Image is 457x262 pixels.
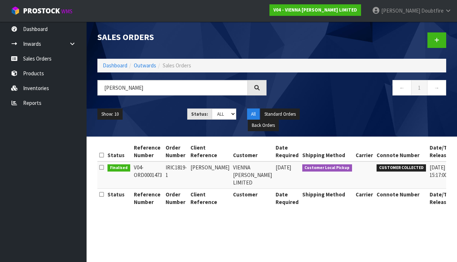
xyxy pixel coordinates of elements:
[411,80,427,96] a: 1
[274,142,300,161] th: Date Required
[164,161,189,189] td: IRIC1819-1
[274,188,300,208] th: Date Required
[392,80,412,96] a: ←
[377,164,426,172] span: CUSTOMER COLLECTED
[427,80,446,96] a: →
[132,188,164,208] th: Reference Number
[106,188,132,208] th: Status
[189,142,231,161] th: Client Reference
[107,164,130,172] span: Finalised
[354,188,375,208] th: Carrier
[97,32,267,42] h1: Sales Orders
[191,111,208,117] strong: Status:
[273,7,357,13] strong: V04 - VIENNA [PERSON_NAME] LIMITED
[302,164,352,172] span: Customer Local Pickup
[277,80,447,98] nav: Page navigation
[11,6,20,15] img: cube-alt.png
[375,142,428,161] th: Connote Number
[189,161,231,189] td: [PERSON_NAME]
[97,108,123,120] button: Show: 10
[164,142,189,161] th: Order Number
[354,142,375,161] th: Carrier
[300,142,354,161] th: Shipping Method
[189,188,231,208] th: Client Reference
[97,80,248,96] input: Search sales orders
[231,161,274,189] td: VIENNA [PERSON_NAME] LIMITED
[300,188,354,208] th: Shipping Method
[164,188,189,208] th: Order Number
[421,7,444,14] span: Doubtfire
[163,62,191,69] span: Sales Orders
[231,142,274,161] th: Customer
[260,108,300,120] button: Standard Orders
[247,108,260,120] button: All
[132,161,164,189] td: V04-ORD0001473
[132,142,164,161] th: Reference Number
[375,188,428,208] th: Connote Number
[134,62,156,69] a: Outwards
[276,164,291,171] span: [DATE]
[106,142,132,161] th: Status
[231,188,274,208] th: Customer
[430,164,447,178] span: [DATE] 15:17:00
[61,8,72,15] small: WMS
[381,7,420,14] span: [PERSON_NAME]
[103,62,127,69] a: Dashboard
[248,120,279,131] button: Back Orders
[23,6,60,15] span: ProStock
